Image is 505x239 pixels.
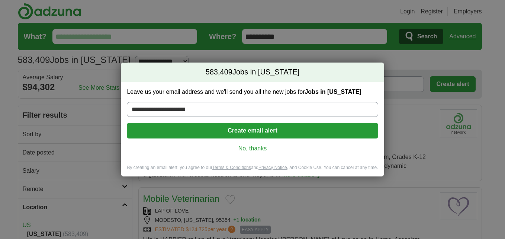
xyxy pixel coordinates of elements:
a: Privacy Notice [258,165,287,170]
strong: Jobs in [US_STATE] [305,89,361,95]
div: By creating an email alert, you agree to our and , and Cookie Use. You can cancel at any time. [121,165,384,177]
a: No, thanks [133,144,372,153]
button: Create email alert [127,123,378,138]
label: Leave us your email address and we'll send you all the new jobs for [127,88,378,96]
a: Terms & Conditions [212,165,251,170]
span: 583,409 [206,67,232,77]
h2: Jobs in [US_STATE] [121,63,384,82]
